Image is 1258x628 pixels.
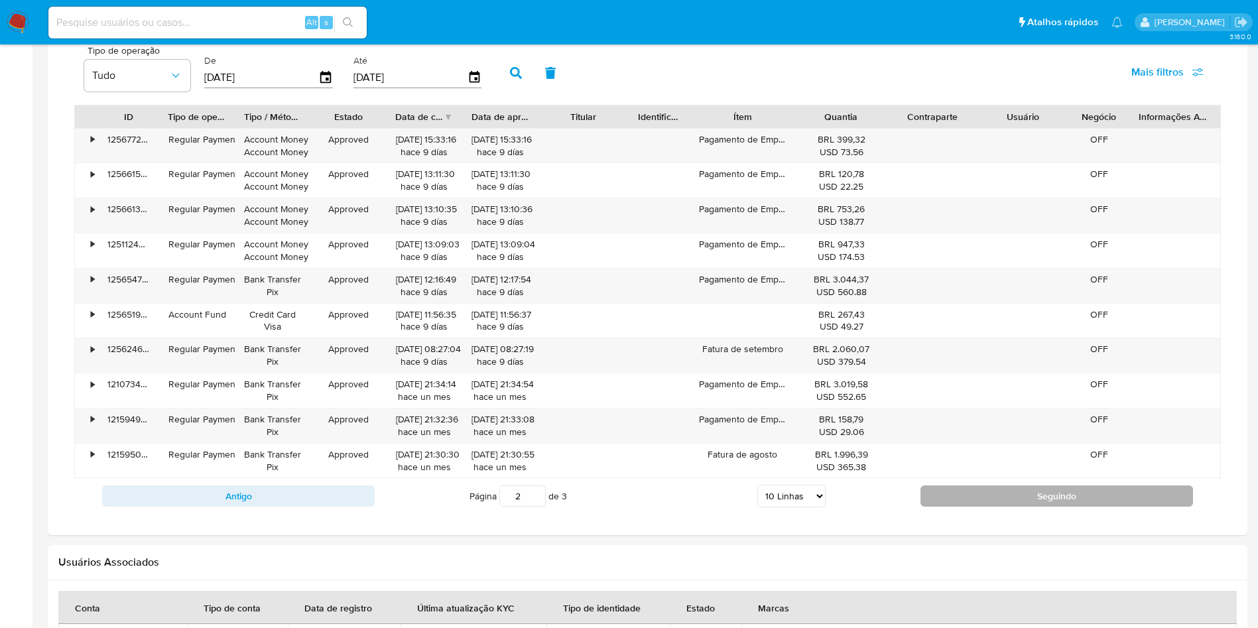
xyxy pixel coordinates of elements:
[48,14,367,31] input: Pesquise usuários ou casos...
[1111,17,1123,28] a: Notificações
[1155,16,1229,29] p: magno.ferreira@mercadopago.com.br
[58,556,1237,569] h2: Usuários Associados
[306,16,317,29] span: Alt
[1229,31,1251,42] span: 3.160.0
[334,13,361,32] button: search-icon
[1027,15,1098,29] span: Atalhos rápidos
[324,16,328,29] span: s
[1234,15,1248,29] a: Sair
